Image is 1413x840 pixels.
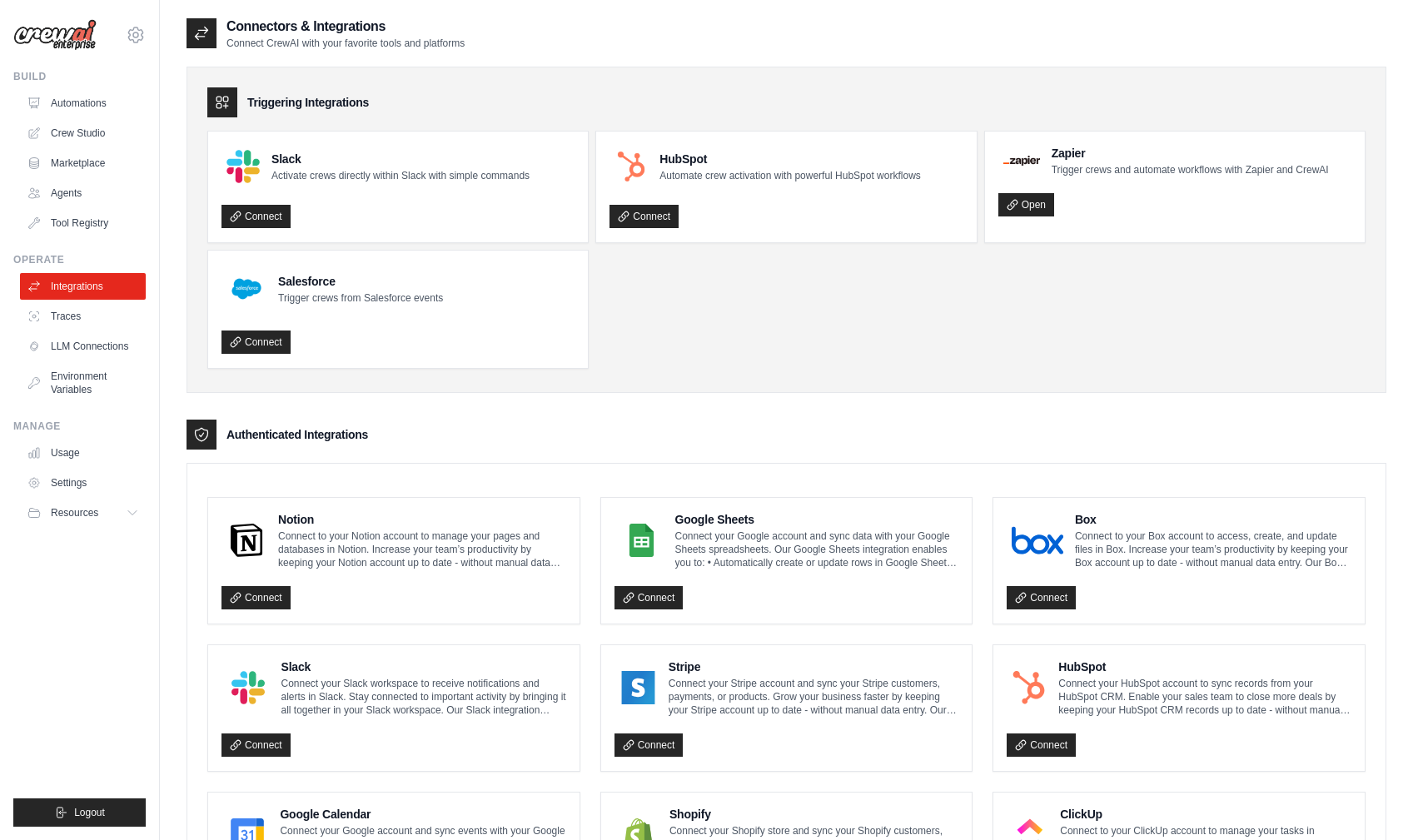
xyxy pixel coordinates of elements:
a: Usage [20,440,146,466]
h3: Authenticated Integrations [226,426,368,443]
a: Connect [221,331,291,354]
h4: Shopify [669,806,958,823]
a: Automations [20,90,146,117]
img: Box Logo [1012,524,1063,557]
h4: HubSpot [1058,659,1351,675]
p: Trigger crews from Salesforce events [278,291,443,305]
a: LLM Connections [20,333,146,360]
a: Connect [221,733,291,757]
img: Slack Logo [226,671,270,704]
p: Connect your Google account and sync data with your Google Sheets spreadsheets. Our Google Sheets... [675,529,959,569]
h4: HubSpot [659,151,920,167]
button: Resources [20,500,146,526]
img: HubSpot Logo [614,150,648,183]
a: Open [998,193,1054,216]
p: Connect your HubSpot account to sync records from your HubSpot CRM. Enable your sales team to clo... [1058,677,1351,717]
h2: Connectors & Integrations [226,17,465,37]
img: Google Sheets Logo [619,524,664,557]
h4: Zapier [1052,145,1329,162]
p: Automate crew activation with powerful HubSpot workflows [659,169,920,182]
h4: Stripe [669,659,959,675]
img: Notion Logo [226,524,266,557]
a: Connect [221,205,291,228]
p: Activate crews directly within Slack with simple commands [271,169,530,182]
a: Connect [609,205,679,228]
a: Connect [1007,586,1076,609]
p: Trigger crews and automate workflows with Zapier and CrewAI [1052,163,1329,176]
div: Build [13,70,146,83]
p: Connect CrewAI with your favorite tools and platforms [226,37,465,50]
p: Connect your Stripe account and sync your Stripe customers, payments, or products. Grow your busi... [669,677,959,717]
a: Connect [1007,733,1076,757]
p: Connect your Slack workspace to receive notifications and alerts in Slack. Stay connected to impo... [281,677,566,717]
div: Operate [13,253,146,266]
div: Manage [13,420,146,433]
a: Tool Registry [20,210,146,236]
img: HubSpot Logo [1012,671,1047,704]
img: Stripe Logo [619,671,657,704]
img: Salesforce Logo [226,269,266,309]
h4: Slack [271,151,530,167]
h4: Box [1075,511,1351,528]
h4: Google Calendar [280,806,565,823]
p: Connect to your Notion account to manage your pages and databases in Notion. Increase your team’s... [278,529,566,569]
a: Settings [20,470,146,496]
h3: Triggering Integrations [247,94,369,111]
h4: ClickUp [1060,806,1351,823]
h4: Google Sheets [675,511,959,528]
img: Slack Logo [226,150,260,183]
a: Connect [614,586,684,609]
a: Connect [221,586,291,609]
a: Agents [20,180,146,206]
p: Connect to your Box account to access, create, and update files in Box. Increase your team’s prod... [1075,529,1351,569]
a: Connect [614,733,684,757]
a: Integrations [20,273,146,300]
h4: Salesforce [278,273,443,290]
h4: Notion [278,511,566,528]
a: Marketplace [20,150,146,176]
span: Resources [51,506,98,519]
img: Zapier Logo [1003,156,1040,166]
span: Logout [74,806,105,819]
a: Traces [20,303,146,330]
a: Crew Studio [20,120,146,147]
h4: Slack [281,659,566,675]
button: Logout [13,798,146,827]
img: Logo [13,19,97,51]
a: Environment Variables [20,363,146,403]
